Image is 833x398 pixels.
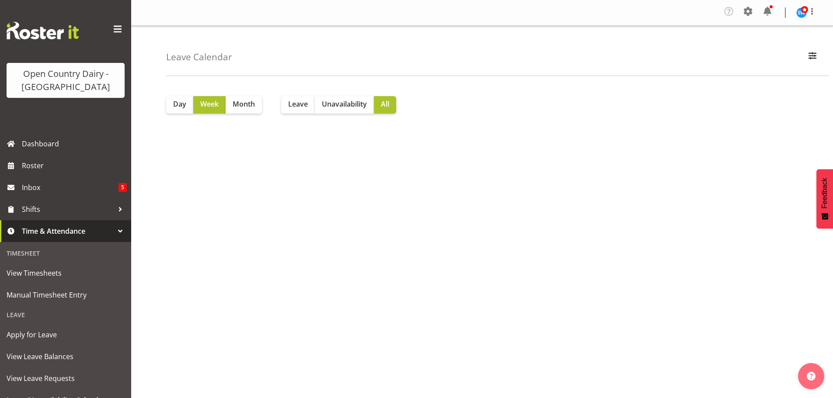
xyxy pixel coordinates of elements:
span: Roster [22,159,127,172]
span: Feedback [821,178,829,208]
div: Leave [2,306,129,324]
span: Shifts [22,203,114,216]
span: View Timesheets [7,266,125,280]
span: Manual Timesheet Entry [7,288,125,301]
span: Time & Attendance [22,225,114,238]
img: steve-webb7510.jpg [796,7,807,18]
span: Apply for Leave [7,328,125,341]
a: View Timesheets [2,262,129,284]
a: View Leave Balances [2,346,129,367]
a: Manual Timesheet Entry [2,284,129,306]
span: View Leave Requests [7,372,125,385]
span: 5 [119,183,127,192]
span: View Leave Balances [7,350,125,363]
span: Inbox [22,181,119,194]
a: View Leave Requests [2,367,129,389]
button: Feedback - Show survey [816,169,833,228]
a: Apply for Leave [2,324,129,346]
h4: Leave Calendar [166,52,232,62]
div: Open Country Dairy - [GEOGRAPHIC_DATA] [15,67,116,93]
button: Filter Employees [803,48,822,67]
div: Timesheet [2,244,129,262]
img: help-xxl-2.png [807,372,816,381]
span: Dashboard [22,137,127,150]
img: Rosterit website logo [7,22,79,39]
